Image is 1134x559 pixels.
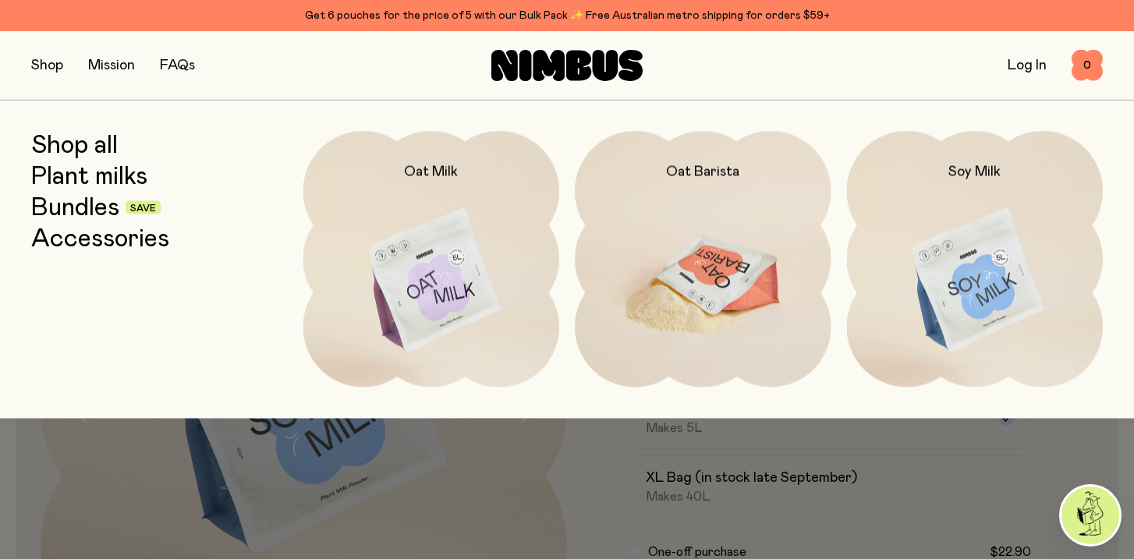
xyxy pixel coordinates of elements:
[847,131,1104,387] a: Soy Milk
[31,131,118,159] a: Shop all
[88,58,135,73] a: Mission
[31,193,119,221] a: Bundles
[404,162,458,181] h2: Oat Milk
[948,162,1001,181] h2: Soy Milk
[303,131,560,387] a: Oat Milk
[130,203,156,213] span: Save
[666,162,739,181] h2: Oat Barista
[1072,50,1103,81] button: 0
[31,225,169,253] a: Accessories
[31,6,1103,25] div: Get 6 pouches for the price of 5 with our Bulk Pack ✨ Free Australian metro shipping for orders $59+
[160,58,195,73] a: FAQs
[1061,486,1119,544] img: agent
[575,131,831,387] a: Oat Barista
[1008,58,1047,73] a: Log In
[31,162,147,190] a: Plant milks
